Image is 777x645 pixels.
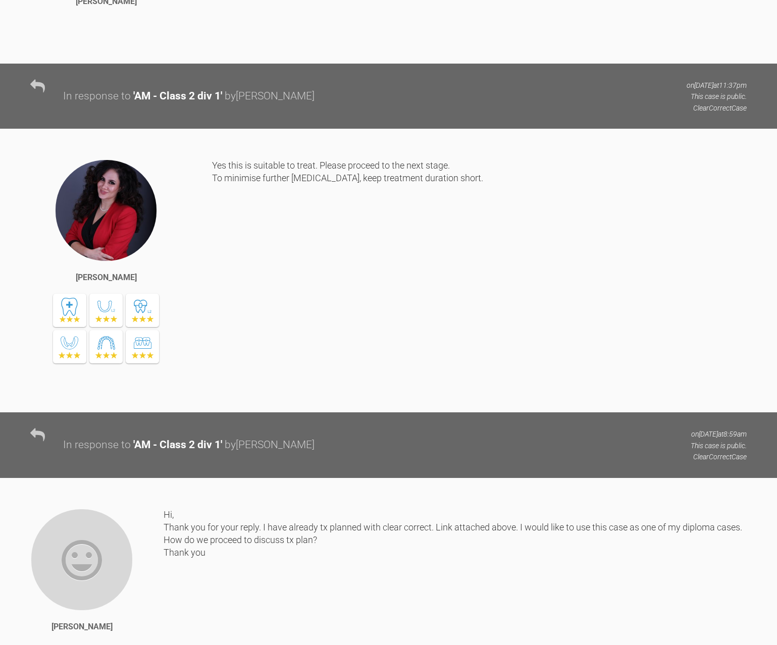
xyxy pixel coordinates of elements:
[225,88,315,105] div: by [PERSON_NAME]
[55,159,158,262] img: Nina Shaffie
[63,88,131,105] div: In response to
[687,80,747,91] p: on [DATE] at 11:37pm
[687,91,747,102] p: This case is public.
[51,620,113,633] div: [PERSON_NAME]
[691,428,747,440] p: on [DATE] at 8:59am
[691,440,747,451] p: This case is public.
[691,451,747,462] p: ClearCorrect Case
[30,508,133,611] img: Yuliya Khober
[212,159,747,397] div: Yes this is suitable to treat. Please proceed to the next stage. To minimise further [MEDICAL_DAT...
[63,437,131,454] div: In response to
[133,88,222,105] div: ' AM - Class 2 div 1 '
[687,102,747,114] p: ClearCorrect Case
[133,437,222,454] div: ' AM - Class 2 div 1 '
[225,437,315,454] div: by [PERSON_NAME]
[76,271,137,284] div: [PERSON_NAME]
